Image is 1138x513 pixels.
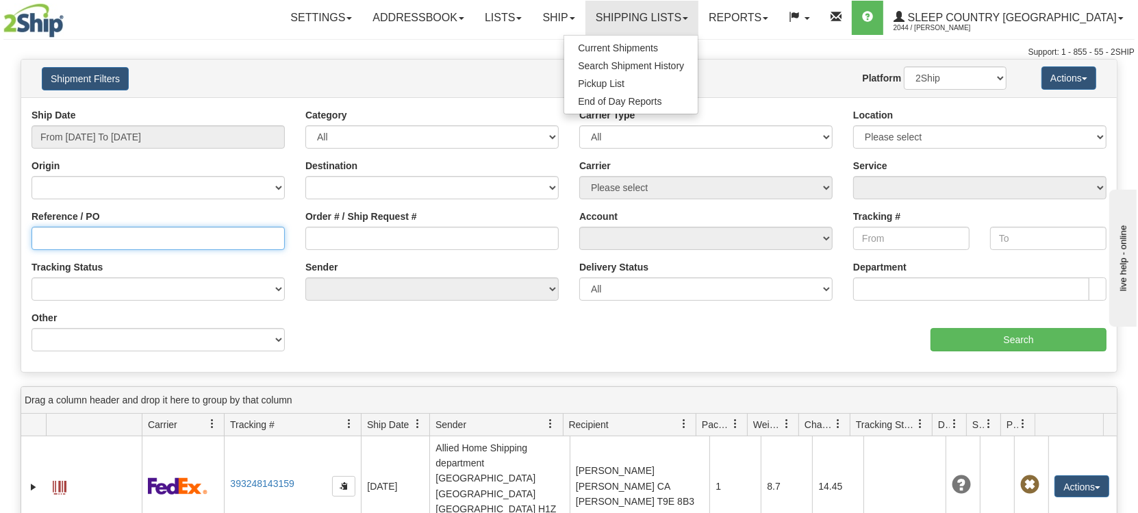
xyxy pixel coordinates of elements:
span: Pickup List [578,78,624,89]
input: Search [931,328,1107,351]
label: Reference / PO [31,210,100,223]
label: Platform [862,71,901,85]
label: Category [305,108,347,122]
span: Sleep Country [GEOGRAPHIC_DATA] [905,12,1117,23]
label: Order # / Ship Request # [305,210,417,223]
span: End of Day Reports [578,96,661,107]
a: Label [53,475,66,497]
a: Packages filter column settings [724,412,747,436]
label: Destination [305,159,357,173]
img: 2 - FedEx Express® [148,477,207,495]
label: Sender [305,260,338,274]
span: Recipient [569,418,609,431]
span: Current Shipments [578,42,658,53]
span: Charge [805,418,833,431]
label: Account [579,210,618,223]
span: Unknown [952,475,971,495]
span: Carrier [148,418,177,431]
a: Addressbook [362,1,475,35]
span: Pickup Status [1007,418,1018,431]
div: live help - online [10,12,127,22]
div: Support: 1 - 855 - 55 - 2SHIP [3,47,1135,58]
a: Ship [532,1,585,35]
a: Expand [27,480,40,494]
span: Ship Date [367,418,409,431]
a: Ship Date filter column settings [406,412,429,436]
span: Tracking Status [856,418,915,431]
a: Tracking Status filter column settings [909,412,932,436]
label: Carrier [579,159,611,173]
a: Recipient filter column settings [672,412,696,436]
input: From [853,227,970,250]
a: 393248143159 [230,478,294,489]
a: Tracking # filter column settings [338,412,361,436]
button: Actions [1041,66,1096,90]
span: Tracking # [230,418,275,431]
span: Shipment Issues [972,418,984,431]
a: Sleep Country [GEOGRAPHIC_DATA] 2044 / [PERSON_NAME] [883,1,1134,35]
a: End of Day Reports [564,92,698,110]
a: Pickup Status filter column settings [1011,412,1035,436]
span: Weight [753,418,782,431]
a: Pickup List [564,75,698,92]
a: Delivery Status filter column settings [943,412,966,436]
button: Copy to clipboard [332,476,355,497]
img: logo2044.jpg [3,3,64,38]
label: Delivery Status [579,260,648,274]
label: Service [853,159,887,173]
span: Delivery Status [938,418,950,431]
span: Pickup Not Assigned [1020,475,1039,495]
label: Tracking # [853,210,900,223]
a: Weight filter column settings [775,412,798,436]
label: Department [853,260,907,274]
label: Ship Date [31,108,76,122]
a: Lists [475,1,532,35]
div: grid grouping header [21,387,1117,414]
label: Carrier Type [579,108,635,122]
label: Tracking Status [31,260,103,274]
input: To [990,227,1107,250]
a: Current Shipments [564,39,698,57]
a: Shipment Issues filter column settings [977,412,1000,436]
a: Charge filter column settings [826,412,850,436]
span: Packages [702,418,731,431]
span: 2044 / [PERSON_NAME] [894,21,996,35]
a: Sender filter column settings [540,412,563,436]
a: Shipping lists [585,1,698,35]
span: Search Shipment History [578,60,684,71]
iframe: chat widget [1107,186,1137,326]
label: Other [31,311,57,325]
a: Settings [280,1,362,35]
button: Shipment Filters [42,67,129,90]
a: Reports [698,1,779,35]
label: Origin [31,159,60,173]
button: Actions [1054,475,1109,497]
span: Sender [435,418,466,431]
a: Carrier filter column settings [201,412,224,436]
a: Search Shipment History [564,57,698,75]
label: Location [853,108,893,122]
